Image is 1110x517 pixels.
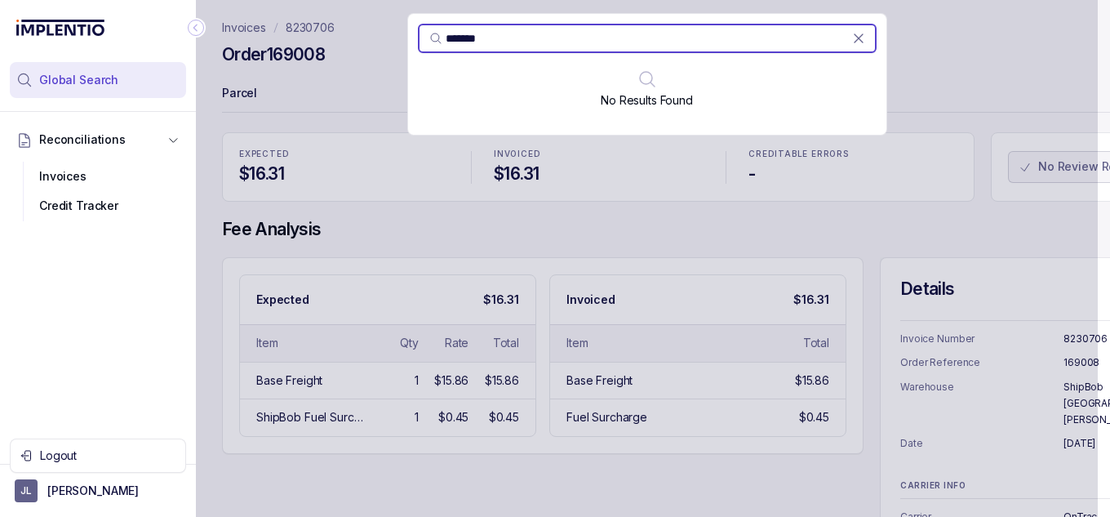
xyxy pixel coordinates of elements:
p: Logout [40,448,175,464]
div: Collapse Icon [186,18,206,38]
button: User initials[PERSON_NAME] [15,479,181,502]
p: No Results Found [601,92,693,109]
div: Reconciliations [10,158,186,225]
span: Global Search [39,72,118,88]
p: [PERSON_NAME] [47,483,139,499]
button: Reconciliations [10,122,186,158]
div: Credit Tracker [23,191,173,221]
span: User initials [15,479,38,502]
span: Reconciliations [39,131,126,148]
div: Invoices [23,162,173,191]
